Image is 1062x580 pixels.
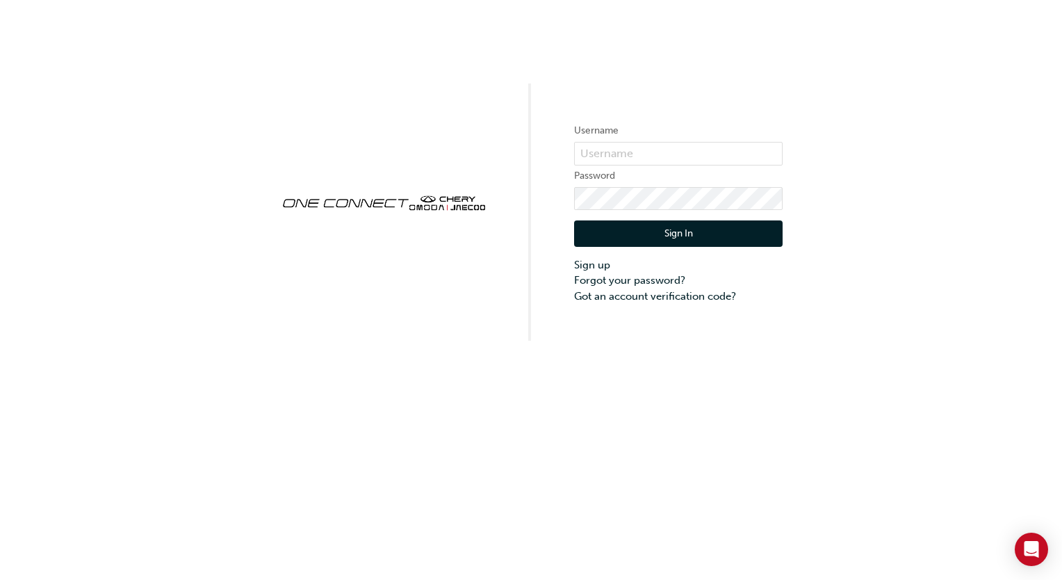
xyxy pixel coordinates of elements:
[574,168,783,184] label: Password
[574,220,783,247] button: Sign In
[574,257,783,273] a: Sign up
[574,122,783,139] label: Username
[1015,533,1048,566] div: Open Intercom Messenger
[574,289,783,305] a: Got an account verification code?
[574,273,783,289] a: Forgot your password?
[574,142,783,166] input: Username
[279,184,488,220] img: oneconnect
